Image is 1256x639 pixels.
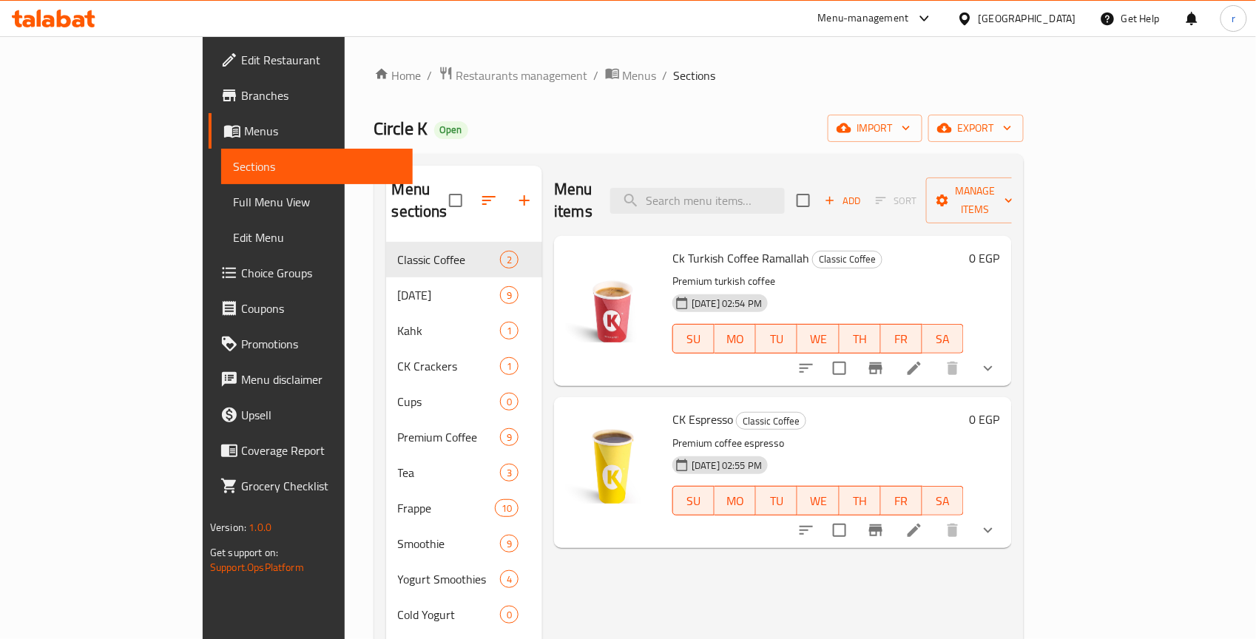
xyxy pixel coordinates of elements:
[241,442,401,459] span: Coverage Report
[926,177,1025,223] button: Manage items
[970,409,1000,430] h6: 0 EGP
[398,286,500,304] span: [DATE]
[501,288,518,302] span: 9
[594,67,599,84] li: /
[554,178,592,223] h2: Menu items
[797,324,839,354] button: WE
[500,464,519,481] div: items
[823,192,862,209] span: Add
[241,371,401,388] span: Menu disclaimer
[244,122,401,140] span: Menus
[672,247,809,269] span: Ck Turkish Coffee Ramallah
[813,251,882,268] span: Classic Coffee
[922,324,964,354] button: SA
[439,66,588,85] a: Restaurants management
[672,272,964,291] p: Premium turkish coffee
[233,158,401,175] span: Sections
[209,113,413,149] a: Menus
[672,324,715,354] button: SU
[500,251,519,268] div: items
[456,67,588,84] span: Restaurants management
[386,419,543,455] div: Premium Coffee9
[386,455,543,490] div: Tea3
[881,324,922,354] button: FR
[789,351,824,386] button: sort-choices
[928,115,1024,142] button: export
[737,413,806,430] span: Classic Coffee
[762,490,791,512] span: TU
[928,328,958,350] span: SA
[500,393,519,410] div: items
[241,300,401,317] span: Coupons
[374,66,1024,85] nav: breadcrumb
[249,518,271,537] span: 1.0.0
[386,526,543,561] div: Smoothie9
[824,353,855,384] span: Select to update
[500,570,519,588] div: items
[501,572,518,586] span: 4
[398,428,500,446] span: Premium Coffee
[386,348,543,384] div: CK Crackers1
[881,486,922,515] button: FR
[756,486,797,515] button: TU
[209,397,413,433] a: Upsell
[605,66,657,85] a: Menus
[221,184,413,220] a: Full Menu View
[679,328,709,350] span: SU
[720,328,750,350] span: MO
[566,409,661,504] img: CK Espresso
[623,67,657,84] span: Menus
[762,328,791,350] span: TU
[398,499,495,517] span: Frappe
[672,486,715,515] button: SU
[209,362,413,397] a: Menu disclaimer
[398,464,500,481] span: Tea
[209,291,413,326] a: Coupons
[209,433,413,468] a: Coverage Report
[496,501,518,515] span: 10
[970,513,1006,548] button: show more
[241,87,401,104] span: Branches
[970,248,1000,268] h6: 0 EGP
[935,351,970,386] button: delete
[789,513,824,548] button: sort-choices
[500,535,519,552] div: items
[686,297,768,311] span: [DATE] 02:54 PM
[428,67,433,84] li: /
[674,67,716,84] span: Sections
[797,486,839,515] button: WE
[845,328,875,350] span: TH
[819,189,866,212] span: Add item
[736,412,806,430] div: Classic Coffee
[398,322,500,339] span: Kahk
[501,430,518,444] span: 9
[209,78,413,113] a: Branches
[398,570,500,588] div: Yogurt Smoothies
[812,251,882,268] div: Classic Coffee
[386,313,543,348] div: Kahk1
[500,606,519,623] div: items
[398,606,500,623] span: Cold Yogurt
[241,406,401,424] span: Upsell
[672,408,733,430] span: CK Espresso
[398,251,500,268] span: Classic Coffee
[221,220,413,255] a: Edit Menu
[434,121,468,139] div: Open
[840,119,911,138] span: import
[507,183,542,218] button: Add section
[756,324,797,354] button: TU
[386,561,543,597] div: Yogurt Smoothies4
[398,357,500,375] span: CK Crackers
[566,248,661,342] img: Ck Turkish Coffee Ramallah
[663,67,668,84] li: /
[679,490,709,512] span: SU
[500,322,519,339] div: items
[788,185,819,216] span: Select section
[374,112,428,145] span: Circle K
[715,486,756,515] button: MO
[210,543,278,562] span: Get support on:
[241,335,401,353] span: Promotions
